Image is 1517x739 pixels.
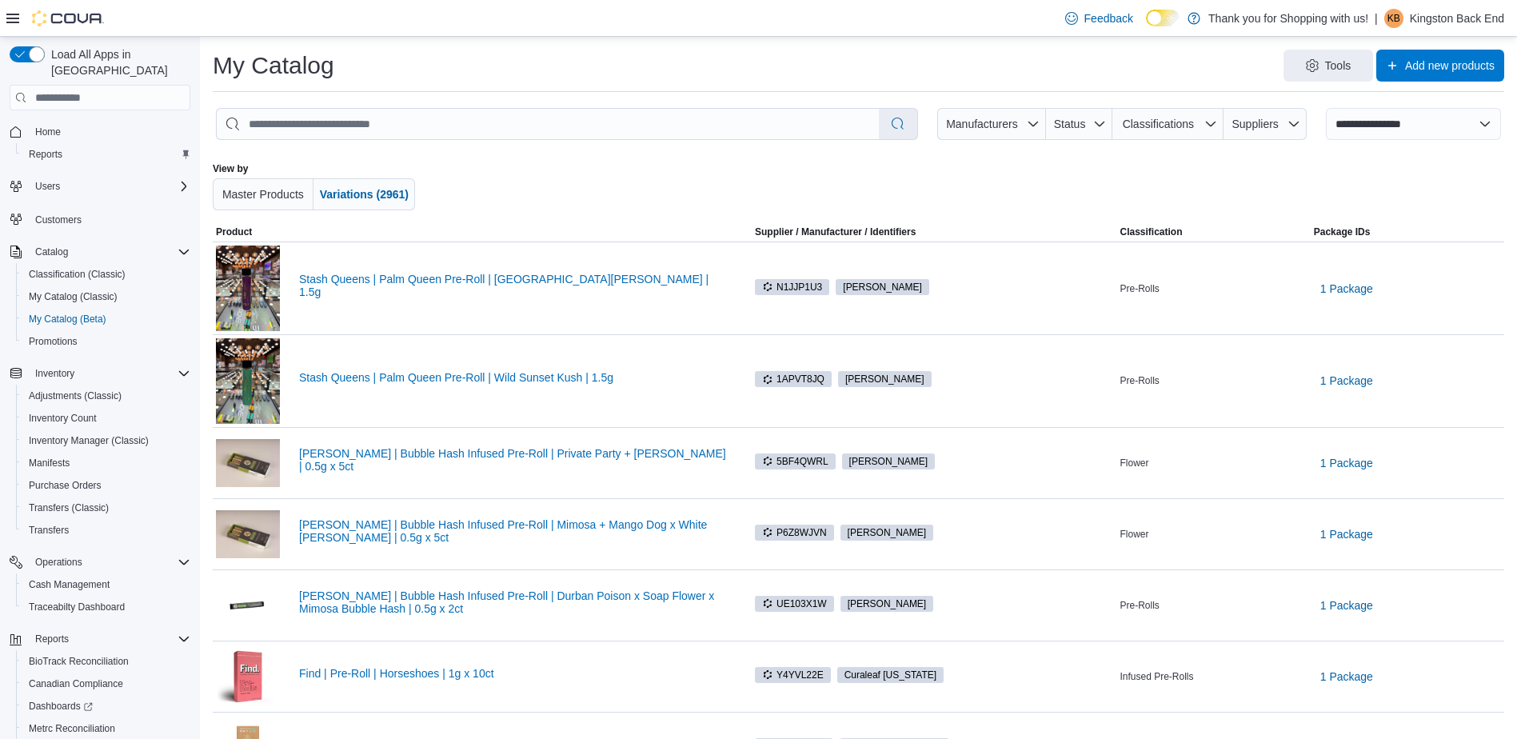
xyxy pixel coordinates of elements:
[299,273,726,298] a: Stash Queens | Palm Queen Pre-Roll | [GEOGRAPHIC_DATA][PERSON_NAME] | 1.5g
[22,521,75,540] a: Transfers
[1117,371,1311,390] div: Pre-Rolls
[216,226,252,238] span: Product
[755,453,836,469] span: 5BF4QWRL
[299,518,726,544] a: [PERSON_NAME] | Bubble Hash Infused Pre-Roll | Mimosa + Mango Dog x White [PERSON_NAME] | 0.5g x 5ct
[837,667,944,683] span: Curaleaf New York
[29,122,190,142] span: Home
[849,454,928,469] span: [PERSON_NAME]
[3,362,197,385] button: Inventory
[213,178,313,210] button: Master Products
[29,479,102,492] span: Purchase Orders
[16,474,197,497] button: Purchase Orders
[1084,10,1133,26] span: Feedback
[3,551,197,573] button: Operations
[1314,589,1379,621] button: 1 Package
[29,629,190,649] span: Reports
[29,629,75,649] button: Reports
[16,596,197,618] button: Traceabilty Dashboard
[35,246,68,258] span: Catalog
[1410,9,1504,28] p: Kingston Back End
[1320,597,1373,613] span: 1 Package
[22,674,130,693] a: Canadian Compliance
[29,268,126,281] span: Classification (Classic)
[848,525,927,540] span: [PERSON_NAME]
[29,313,106,326] span: My Catalog (Beta)
[29,524,69,537] span: Transfers
[22,476,108,495] a: Purchase Orders
[937,108,1046,140] button: Manufacturers
[29,601,125,613] span: Traceabilty Dashboard
[1376,50,1504,82] button: Add new products
[840,525,934,541] span: Hepworth Pura
[755,525,834,541] span: P6Z8WJVN
[22,431,155,450] a: Inventory Manager (Classic)
[16,452,197,474] button: Manifests
[22,453,190,473] span: Manifests
[1320,526,1373,542] span: 1 Package
[16,695,197,717] a: Dashboards
[22,265,132,284] a: Classification (Classic)
[22,597,131,617] a: Traceabilty Dashboard
[32,10,104,26] img: Cova
[299,667,726,680] a: Find | Pre-Roll | Horseshoes | 1g x 10ct
[35,367,74,380] span: Inventory
[29,148,62,161] span: Reports
[1314,661,1379,693] button: 1 Package
[16,497,197,519] button: Transfers (Classic)
[762,668,824,682] span: Y4YVL22E
[843,280,922,294] span: [PERSON_NAME]
[35,633,69,645] span: Reports
[29,335,78,348] span: Promotions
[1146,10,1180,26] input: Dark Mode
[22,287,190,306] span: My Catalog (Classic)
[320,188,409,201] span: Variations (2961)
[16,143,197,166] button: Reports
[22,310,113,329] a: My Catalog (Beta)
[29,209,190,229] span: Customers
[1375,9,1378,28] p: |
[3,175,197,198] button: Users
[845,372,924,386] span: [PERSON_NAME]
[1146,26,1147,27] span: Dark Mode
[35,556,82,569] span: Operations
[29,578,110,591] span: Cash Management
[838,371,932,387] span: Hepworth Pura
[1054,118,1086,130] span: Status
[840,596,934,612] span: Hepworth Pura
[22,521,190,540] span: Transfers
[946,118,1017,130] span: Manufacturers
[762,597,827,611] span: UE103X1W
[762,280,822,294] span: N1JJP1U3
[16,385,197,407] button: Adjustments (Classic)
[1059,2,1140,34] a: Feedback
[216,338,280,424] img: Stash Queens | Palm Queen Pre-Roll | Wild Sunset Kush | 1.5g
[22,498,115,517] a: Transfers (Classic)
[22,719,190,738] span: Metrc Reconciliation
[755,371,832,387] span: 1APVT8JQ
[35,180,60,193] span: Users
[22,386,190,405] span: Adjustments (Classic)
[1224,108,1307,140] button: Suppliers
[29,210,88,230] a: Customers
[216,439,280,487] img: Hepworth | Bubble Hash Infused Pre-Roll | Private Party + Jack Grape | 0.5g x 5ct
[299,589,726,615] a: [PERSON_NAME] | Bubble Hash Infused Pre-Roll | Durban Poison x Soap Flower x Mimosa Bubble Hash |...
[22,287,124,306] a: My Catalog (Classic)
[29,434,149,447] span: Inventory Manager (Classic)
[1117,667,1311,686] div: Infused Pre-Rolls
[1314,518,1379,550] button: 1 Package
[1325,58,1351,74] span: Tools
[22,652,190,671] span: BioTrack Reconciliation
[213,162,248,175] label: View by
[1117,453,1311,473] div: Flower
[1384,9,1403,28] div: Kingston Back End
[3,241,197,263] button: Catalog
[22,697,190,716] span: Dashboards
[1320,455,1373,471] span: 1 Package
[22,597,190,617] span: Traceabilty Dashboard
[35,126,61,138] span: Home
[29,412,97,425] span: Inventory Count
[1320,669,1373,685] span: 1 Package
[22,674,190,693] span: Canadian Compliance
[29,501,109,514] span: Transfers (Classic)
[1117,596,1311,615] div: Pre-Rolls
